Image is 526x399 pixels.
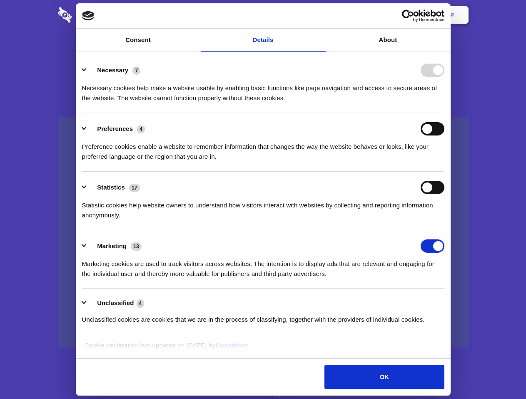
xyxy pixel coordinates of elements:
button: Necessary (7) [82,64,146,77]
div: Statistic cookies help website owners to understand how visitors interact with websites by collec... [82,194,444,220]
span: 4 [137,125,145,133]
span: 4 [137,299,145,308]
iframe: Drift Widget Chat Controller [484,357,516,389]
a: Usercentrics Cookiebot - opens in a new window [371,10,444,22]
a: Details [201,29,326,52]
button: Statistics (17) [82,181,145,194]
h4: Auto-redaction of sensitive data, encrypted data sharing and self-destructing private chats. Shar... [58,76,469,103]
img: logo-wordmark-white-trans-d4663122ce5f474addd5e946df7df03e33cb6a1c49d2221995e7729f52c070b2.svg [58,7,129,23]
div: Preference cookies enable a website to remember information that changes the way the website beha... [82,135,444,162]
a: Contact [338,2,376,28]
label: Statistics [97,184,125,191]
div: Unclassified cookies are cookies that we are in the process of classifying, together with the pro... [82,308,444,325]
button: Preferences (4) [82,122,150,135]
a: About [326,29,451,52]
a: Cookiebot [216,342,247,349]
label: Marketing [97,242,127,249]
button: Marketing (13) [82,239,147,253]
div: Marketing cookies are used to track visitors across websites. The intention is to display ads tha... [82,253,444,279]
a: Consent [76,29,201,52]
div: Necessary cookies help make a website usable by enabling basic functions like page navigation and... [82,77,444,103]
h1: Eliminate Slack Data Loss. [58,37,469,67]
img: logo [82,11,95,20]
label: Necessary [97,66,128,74]
span: 17 [129,184,140,192]
span: 7 [132,66,140,75]
div: Cookie declaration last updated on [DATE] by [78,340,448,357]
label: Preferences [97,125,133,132]
a: Login [378,2,414,28]
button: Unclassified (4) [82,298,150,308]
a: Wistia video thumbnail [58,117,469,348]
button: OK [324,365,444,389]
span: 13 [131,242,142,251]
a: Pricing [244,2,281,28]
